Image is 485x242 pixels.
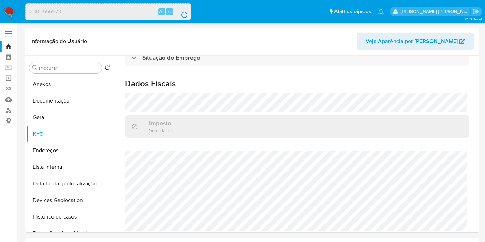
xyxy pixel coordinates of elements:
button: KYC [27,126,113,142]
div: Situação do Emprego [125,50,469,66]
button: Detalhe da geolocalização [27,175,113,192]
button: Endereços [27,142,113,159]
h3: Situação do Emprego [142,54,200,61]
h1: Dados Fiscais [125,78,469,89]
span: Alt [159,8,165,15]
button: Restrições Novo Mundo [27,225,113,242]
button: Anexos [27,76,113,93]
span: Veja Aparência por [PERSON_NAME] [366,33,458,50]
button: Histórico de casos [27,209,113,225]
button: search-icon [174,7,188,17]
button: Veja Aparência por [PERSON_NAME] [357,33,474,50]
span: s [168,8,171,15]
a: Notificações [378,9,384,14]
button: Devices Geolocation [27,192,113,209]
span: Atalhos rápidos [334,8,371,15]
button: Geral [27,109,113,126]
h3: Imposto [149,119,174,127]
button: Procurar [32,65,38,70]
p: Sem dados [149,127,174,134]
button: Documentação [27,93,113,109]
h1: Informação do Usuário [30,38,87,45]
input: Procurar [39,65,99,71]
div: ImpostoSem dados [125,115,469,138]
p: leticia.merlin@mercadolivre.com [401,8,471,15]
button: Lista Interna [27,159,113,175]
a: Sair [473,8,480,15]
button: Retornar ao pedido padrão [105,65,110,72]
input: Pesquise usuários ou casos... [26,7,191,16]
